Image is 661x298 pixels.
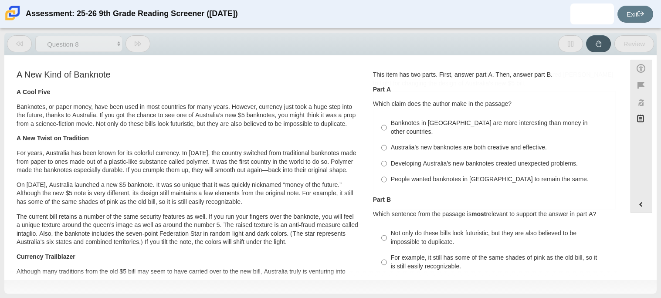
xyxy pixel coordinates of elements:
[614,35,654,52] button: Review
[26,3,238,24] div: Assessment: 25-26 9th Grade Reading Screener ([DATE])
[630,94,652,111] button: Toggle response masking
[630,111,652,129] button: Notepad
[17,253,75,261] b: Currency Trailblazer
[617,6,653,23] a: Exit
[3,4,22,22] img: Carmen School of Science & Technology
[373,100,615,108] p: Which claim does the author make in the passage?
[586,35,611,52] button: Raise Your Hand
[391,229,611,246] div: Not only do these bills look futuristic, but they are also believed to be impossible to duplicate.
[391,159,611,168] div: Developing Australia’s new banknotes created unexpected problems.
[17,149,359,175] p: For years, Australia has been known for its colorful currency. In [DATE], the country switched fr...
[17,103,359,129] p: Banknotes, or paper money, have been used in most countries for many years. However, currency jus...
[391,143,611,152] div: Australia’s new banknotes are both creative and effective.
[17,88,50,96] b: A Cool Five
[391,175,611,184] div: People wanted banknotes in [GEOGRAPHIC_DATA] to remain the same.
[373,85,391,93] b: Part A
[373,210,615,219] p: Which sentence from the passage is relevant to support the answer in part A?
[391,254,611,271] div: For example, it still has some of the same shades of pink as the old bill, so it is still easily ...
[17,134,89,142] b: A New Twist on Tradition
[17,70,359,79] h3: A New Kind of Banknote
[373,196,391,203] b: Part B
[471,210,486,218] b: most
[631,196,652,213] button: Expand menu. Displays the button labels.
[630,60,652,77] button: Open Accessibility Menu
[585,7,599,21] img: ava.franco-rodrigu.mYKcd3
[17,213,359,247] p: The current bill retains a number of the same security features as well. If you run your fingers ...
[630,77,652,94] button: Flag item
[9,60,622,277] div: Assessment items
[3,16,22,24] a: Carmen School of Science & Technology
[17,181,359,207] p: On [DATE], Australia launched a new $5 banknote. It was so unique that it was quickly nicknamed “...
[373,71,615,79] p: This item has two parts. First, answer part A. Then, answer part B.
[391,119,611,136] div: Banknotes in [GEOGRAPHIC_DATA] are more interesting than money in other countries.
